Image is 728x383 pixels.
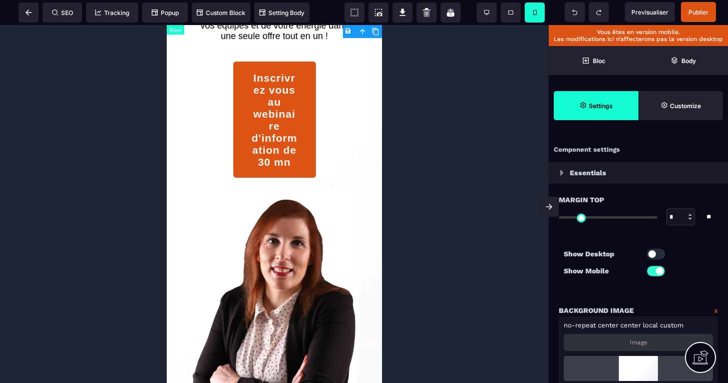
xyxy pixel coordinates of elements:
span: Screenshot [369,3,389,23]
div: Component settings [549,140,728,160]
span: SEO [52,9,73,17]
p: Image [630,339,647,346]
img: loading [608,356,668,381]
p: Background Image [559,304,634,316]
span: Setting Body [259,9,304,17]
button: Inscrivrez vous au webinaire d'information de 30 mn [67,37,149,153]
span: no-repeat [564,321,596,329]
strong: Customize [670,102,701,110]
span: Settings [554,91,638,120]
p: Essentials [570,167,606,179]
span: Open Blocks [549,46,638,75]
span: Open Layer Manager [638,46,728,75]
span: center center [598,321,641,329]
span: View components [344,3,365,23]
span: Preview [625,2,675,22]
span: Publier [688,9,708,16]
span: Open Style Manager [638,91,723,120]
span: Previsualiser [631,9,668,16]
strong: Bloc [593,57,605,65]
span: Margin Top [559,194,604,206]
a: x [714,304,718,316]
img: loading [560,170,564,176]
p: Les modifications ici n’affecterons pas la version desktop [554,36,723,43]
strong: Body [681,57,696,65]
span: Tracking [95,9,129,17]
span: Custom Block [197,9,245,17]
span: custom [660,321,683,329]
span: local [643,321,658,329]
strong: Settings [589,102,613,110]
p: Vous êtes en version mobile. [554,29,723,36]
span: Popup [152,9,179,17]
p: Show Mobile [564,265,638,277]
p: Show Desktop [564,248,638,260]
